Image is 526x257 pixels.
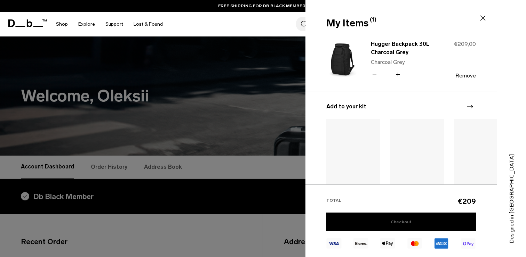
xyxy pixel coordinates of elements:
div: 2 / 20 [390,119,444,241]
button: Remove [455,73,476,79]
a: Shop [56,12,68,36]
h3: Add to your kit [326,102,476,111]
span: (1) [370,16,376,24]
div: My Items [326,16,475,31]
img: Roamer Pro Sling Bag 6L Oatmilk [454,119,508,186]
a: Checkout [326,213,476,231]
div: Next slide [465,99,475,114]
span: €209 [458,197,476,206]
span: €209,00 [454,41,476,47]
p: Designed in [GEOGRAPHIC_DATA] [508,139,516,243]
span: Total [326,198,341,203]
a: Explore [78,12,95,36]
a: Lost & Found [134,12,163,36]
img: Hugger Organizer Black Out [326,119,380,186]
a: Support [105,12,123,36]
p: Charcoal Grey [371,58,432,66]
nav: Main Navigation [51,12,168,36]
img: Roamer Pro Sling Bag 6L Charcoal Grey [390,119,444,186]
a: Hugger Backpack 30L Charcoal Grey [371,40,432,57]
div: 1 / 20 [326,119,380,241]
div: 3 / 20 [454,119,508,241]
a: FREE SHIPPING FOR DB BLACK MEMBERS [218,3,308,9]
